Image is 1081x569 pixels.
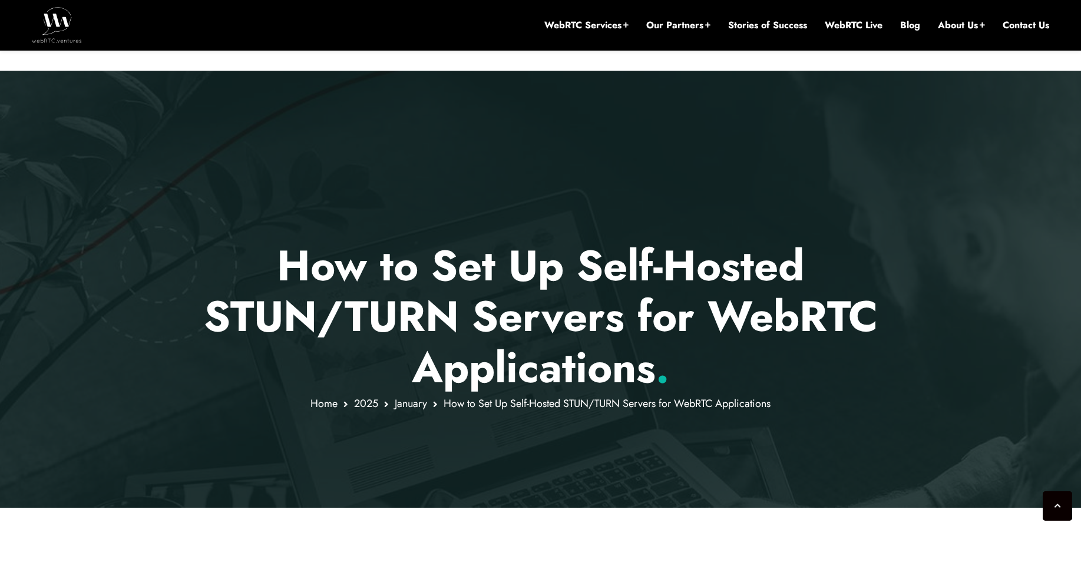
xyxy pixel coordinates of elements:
a: Our Partners [646,19,710,32]
a: WebRTC Live [825,19,882,32]
p: How to Set Up Self-Hosted STUN/TURN Servers for WebRTC Applications [196,240,885,393]
a: Home [310,396,338,411]
a: 2025 [354,396,378,411]
a: About Us [938,19,985,32]
span: . [656,337,669,398]
a: Stories of Success [728,19,807,32]
img: WebRTC.ventures [32,7,82,42]
a: Contact Us [1003,19,1049,32]
a: January [395,396,427,411]
span: How to Set Up Self-Hosted STUN/TURN Servers for WebRTC Applications [444,396,771,411]
a: WebRTC Services [544,19,629,32]
a: Blog [900,19,920,32]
